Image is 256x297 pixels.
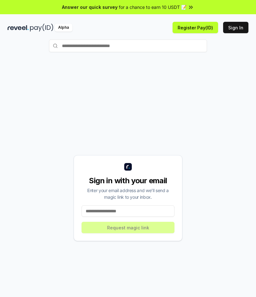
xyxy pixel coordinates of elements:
img: logo_small [124,163,132,171]
img: pay_id [30,24,53,32]
button: Sign In [223,22,248,33]
button: Register Pay(ID) [173,22,218,33]
span: Answer our quick survey [62,4,118,10]
span: for a chance to earn 10 USDT 📝 [119,4,186,10]
div: Sign in with your email [82,176,174,186]
img: reveel_dark [8,24,29,32]
div: Alpha [55,24,72,32]
div: Enter your email address and we’ll send a magic link to your inbox. [82,187,174,200]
